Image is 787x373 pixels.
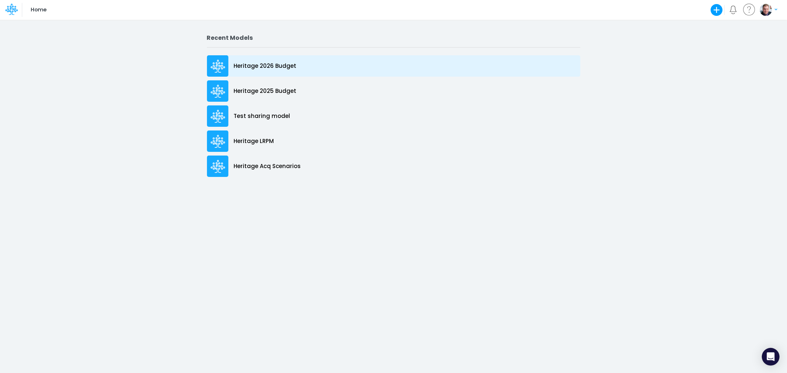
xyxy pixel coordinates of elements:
div: Open Intercom Messenger [762,348,780,366]
a: Heritage 2026 Budget [207,53,580,79]
a: Heritage LRPM [207,129,580,154]
p: Heritage 2026 Budget [234,62,297,70]
a: Heritage 2025 Budget [207,79,580,104]
a: Test sharing model [207,104,580,129]
p: Test sharing model [234,112,290,121]
p: Heritage LRPM [234,137,274,146]
p: Heritage Acq Scenarios [234,162,301,171]
a: Notifications [729,6,738,14]
p: Heritage 2025 Budget [234,87,297,95]
h2: Recent Models [207,34,580,41]
a: Heritage Acq Scenarios [207,154,580,179]
p: Home [31,6,46,14]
